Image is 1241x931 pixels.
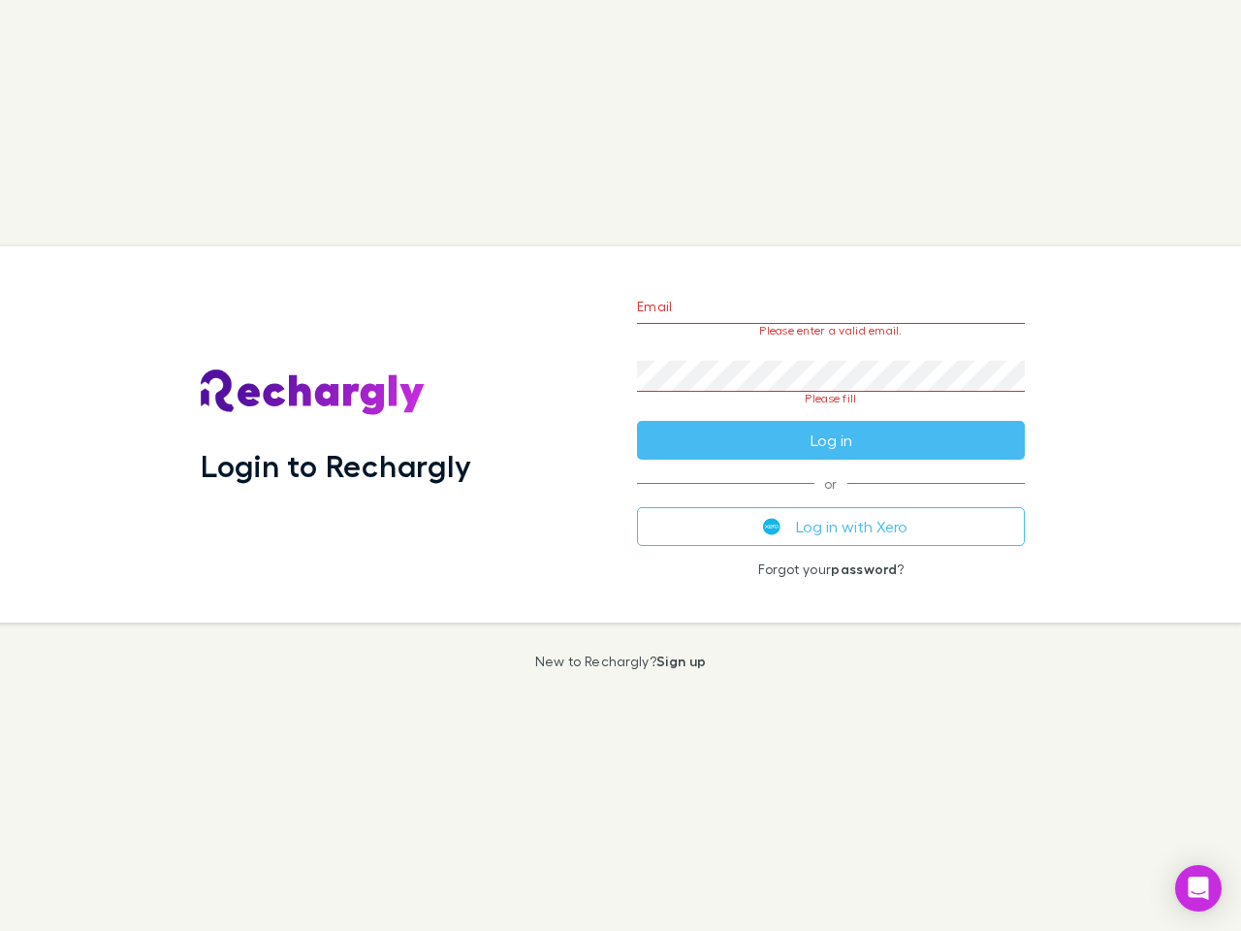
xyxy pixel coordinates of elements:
button: Log in with Xero [637,507,1025,546]
a: Sign up [656,653,706,669]
button: Log in [637,421,1025,460]
p: Please fill [637,392,1025,405]
img: Xero's logo [763,518,780,535]
img: Rechargly's Logo [201,369,426,416]
p: Please enter a valid email. [637,324,1025,337]
p: Forgot your ? [637,562,1025,577]
span: or [637,483,1025,484]
a: password [831,561,897,577]
div: Open Intercom Messenger [1175,865,1222,912]
h1: Login to Rechargly [201,447,471,484]
p: New to Rechargly? [535,654,707,669]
